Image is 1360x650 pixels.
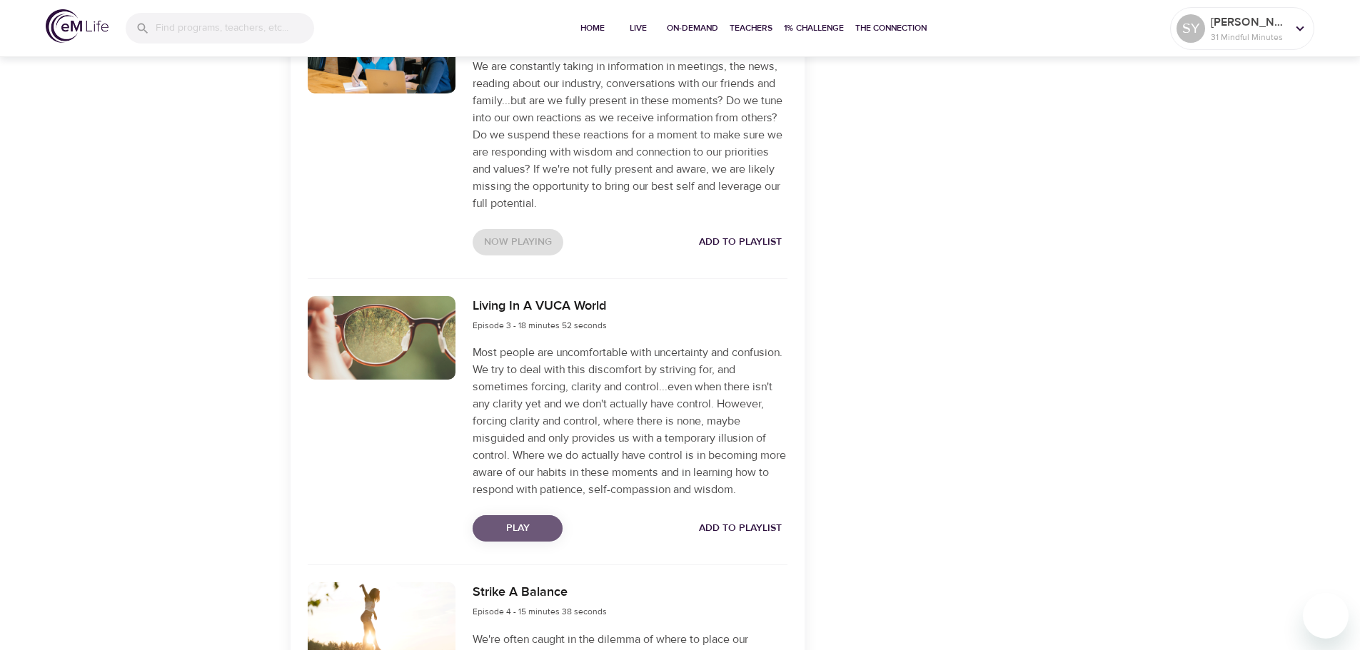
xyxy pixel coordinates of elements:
[473,582,607,603] h6: Strike A Balance
[730,21,772,36] span: Teachers
[1303,593,1349,639] iframe: Button to launch messaging window
[575,21,610,36] span: Home
[156,13,314,44] input: Find programs, teachers, etc...
[473,58,787,212] p: We are constantly taking in information in meetings, the news, reading about our industry, conver...
[699,233,782,251] span: Add to Playlist
[1211,14,1286,31] p: [PERSON_NAME][EMAIL_ADDRESS][PERSON_NAME][DOMAIN_NAME]
[699,519,782,537] span: Add to Playlist
[784,21,844,36] span: 1% Challenge
[473,515,563,542] button: Play
[1211,31,1286,44] p: 31 Mindful Minutes
[621,21,655,36] span: Live
[667,21,718,36] span: On-Demand
[473,320,607,331] span: Episode 3 - 18 minutes 52 seconds
[484,519,551,537] span: Play
[693,515,787,542] button: Add to Playlist
[693,229,787,255] button: Add to Playlist
[473,606,607,617] span: Episode 4 - 15 minutes 38 seconds
[1177,14,1205,43] div: SY
[855,21,927,36] span: The Connection
[46,9,109,43] img: logo
[473,344,787,498] p: Most people are uncomfortable with uncertainty and confusion. We try to deal with this discomfort...
[473,296,607,317] h6: Living In A VUCA World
